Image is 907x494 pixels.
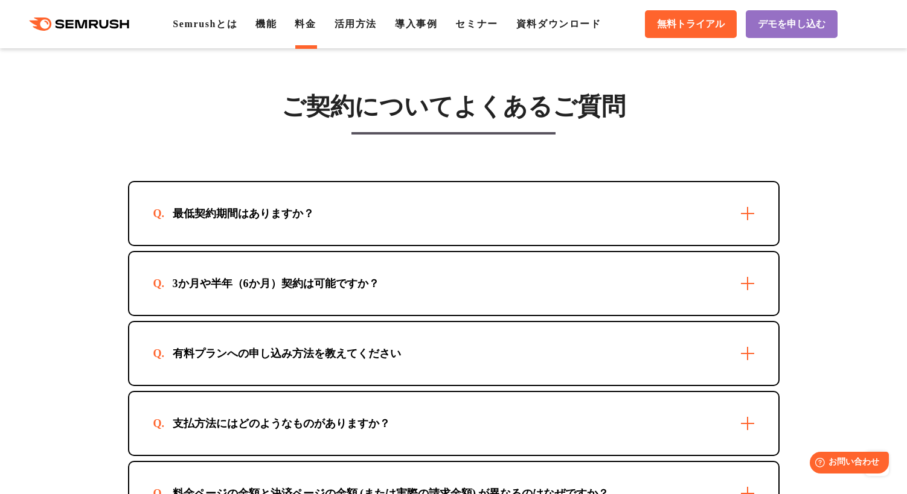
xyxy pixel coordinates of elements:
[153,276,399,291] div: 3か月や半年（6か月）契約は可能ですか？
[455,19,498,29] a: セミナー
[255,19,277,29] a: 機能
[645,10,737,38] a: 無料トライアル
[295,19,316,29] a: 料金
[128,92,780,122] h3: ご契約についてよくあるご質問
[153,206,333,221] div: 最低契約期間はありますか？
[335,19,377,29] a: 活用方法
[657,18,725,31] span: 無料トライアル
[153,416,409,431] div: 支払方法にはどのようなものがありますか？
[153,346,420,361] div: 有料プランへの申し込み方法を教えてください
[758,18,825,31] span: デモを申し込む
[395,19,437,29] a: 導入事例
[516,19,601,29] a: 資料ダウンロード
[746,10,838,38] a: デモを申し込む
[800,447,894,481] iframe: Help widget launcher
[173,19,237,29] a: Semrushとは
